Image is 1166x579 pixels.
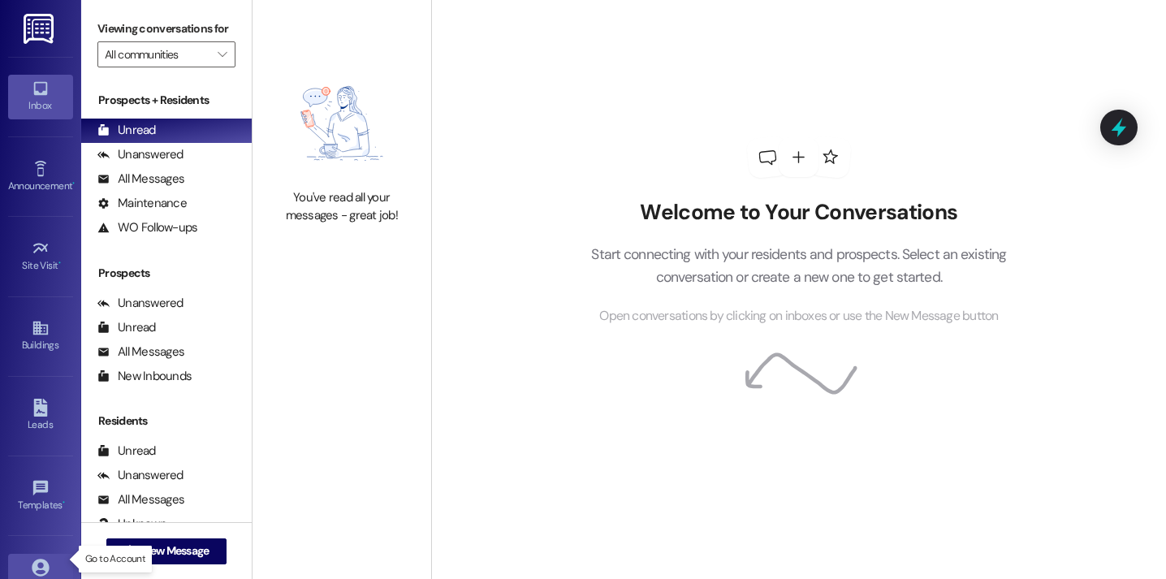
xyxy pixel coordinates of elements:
[81,92,252,109] div: Prospects + Residents
[105,41,209,67] input: All communities
[123,545,136,558] i: 
[97,319,156,336] div: Unread
[24,14,57,44] img: ResiDesk Logo
[81,265,252,282] div: Prospects
[97,443,156,460] div: Unread
[97,344,184,361] div: All Messages
[58,257,61,269] span: •
[97,467,184,484] div: Unanswered
[97,295,184,312] div: Unanswered
[97,195,187,212] div: Maintenance
[97,146,184,163] div: Unanswered
[97,171,184,188] div: All Messages
[270,189,413,224] div: You've read all your messages - great job!
[567,243,1031,289] p: Start connecting with your residents and prospects. Select an existing conversation or create a n...
[97,122,156,139] div: Unread
[63,497,65,508] span: •
[85,552,145,566] p: Go to Account
[97,491,184,508] div: All Messages
[72,178,75,189] span: •
[8,235,73,279] a: Site Visit •
[8,314,73,358] a: Buildings
[97,16,235,41] label: Viewing conversations for
[8,394,73,438] a: Leads
[97,368,192,385] div: New Inbounds
[8,474,73,518] a: Templates •
[270,66,413,182] img: empty-state
[8,75,73,119] a: Inbox
[81,413,252,430] div: Residents
[599,306,998,326] span: Open conversations by clicking on inboxes or use the New Message button
[567,200,1031,226] h2: Welcome to Your Conversations
[106,538,227,564] button: New Message
[97,516,166,533] div: Unknown
[97,219,197,236] div: WO Follow-ups
[218,48,227,61] i: 
[142,542,209,560] span: New Message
